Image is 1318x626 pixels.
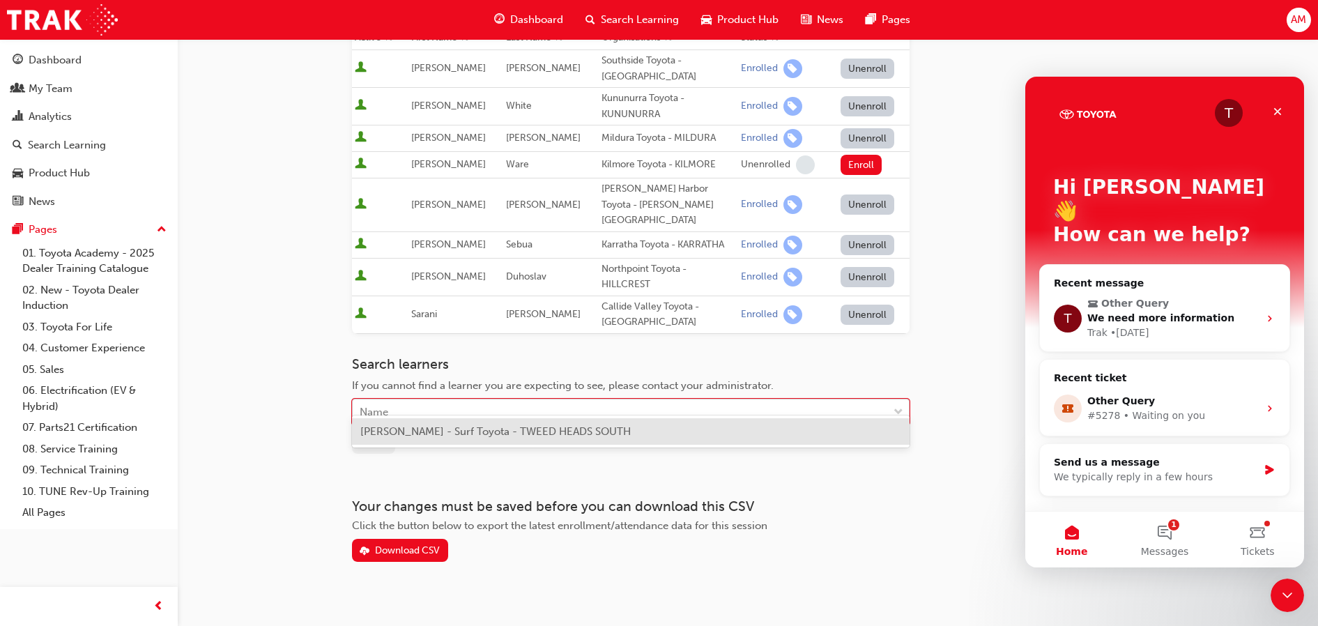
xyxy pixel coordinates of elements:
[6,217,172,243] button: Pages
[411,270,486,282] span: [PERSON_NAME]
[6,132,172,158] a: Search Learning
[601,261,735,293] div: Northpoint Toyota - HILLCREST
[741,158,790,171] div: Unenrolled
[717,12,779,28] span: Product Hub
[355,270,367,284] span: User is active
[506,238,532,250] span: Sebua
[460,31,470,43] span: sorting-icon
[601,130,735,146] div: Mildura Toyota - MILDURA
[355,61,367,75] span: User is active
[411,100,486,112] span: [PERSON_NAME]
[506,308,581,320] span: [PERSON_NAME]
[601,299,735,330] div: Callide Valley Toyota - [GEOGRAPHIC_DATA]
[29,194,55,210] div: News
[494,11,505,29] span: guage-icon
[841,305,895,325] button: Unenroll
[741,270,778,284] div: Enrolled
[17,337,172,359] a: 04. Customer Experience
[690,6,790,34] a: car-iconProduct Hub
[157,221,167,239] span: up-icon
[585,11,595,29] span: search-icon
[574,6,690,34] a: search-iconSearch Learning
[17,438,172,460] a: 08. Service Training
[17,502,172,524] a: All Pages
[601,181,735,229] div: [PERSON_NAME] Harbor Toyota - [PERSON_NAME][GEOGRAPHIC_DATA]
[411,199,486,211] span: [PERSON_NAME]
[741,308,778,321] div: Enrolled
[741,238,778,252] div: Enrolled
[841,96,895,116] button: Unenroll
[355,158,367,171] span: User is active
[783,129,802,148] span: learningRecordVerb_ENROLL-icon
[783,195,802,214] span: learningRecordVerb_ENROLL-icon
[355,307,367,321] span: User is active
[375,544,440,556] div: Download CSV
[664,31,673,43] span: sorting-icon
[17,380,172,417] a: 06. Electrification (EV & Hybrid)
[894,404,903,422] span: down-icon
[6,45,172,217] button: DashboardMy TeamAnalyticsSearch LearningProduct HubNews
[1287,8,1311,32] button: AM
[17,481,172,503] a: 10. TUNE Rev-Up Training
[384,31,394,43] span: sorting-icon
[360,404,388,420] div: Name
[29,81,72,97] div: My Team
[801,11,811,29] span: news-icon
[352,498,910,514] h3: Your changes must be saved before you can download this CSV
[352,519,767,532] span: Click the button below to export the latest enrollment/attendance data for this session
[783,305,802,324] span: learningRecordVerb_ENROLL-icon
[790,6,855,34] a: news-iconNews
[17,243,172,280] a: 01. Toyota Academy - 2025 Dealer Training Catalogue
[783,59,802,78] span: learningRecordVerb_ENROLL-icon
[352,356,910,372] h3: Search learners
[601,91,735,122] div: Kununurra Toyota - KUNUNURRA
[796,155,815,174] span: learningRecordVerb_NONE-icon
[841,128,895,148] button: Unenroll
[28,137,106,153] div: Search Learning
[13,83,23,96] span: people-icon
[355,99,367,113] span: User is active
[13,139,22,152] span: search-icon
[17,359,172,381] a: 05. Sales
[6,47,172,73] a: Dashboard
[510,12,563,28] span: Dashboard
[841,59,895,79] button: Unenroll
[355,131,367,145] span: User is active
[506,199,581,211] span: [PERSON_NAME]
[506,62,581,74] span: [PERSON_NAME]
[352,539,448,562] button: Download CSV
[554,31,564,43] span: sorting-icon
[506,158,529,170] span: Ware
[1271,579,1304,612] iframe: Intercom live chat
[506,132,581,144] span: [PERSON_NAME]
[601,237,735,253] div: Karratha Toyota - KARRATHA
[855,6,921,34] a: pages-iconPages
[841,155,882,175] button: Enroll
[601,12,679,28] span: Search Learning
[411,62,486,74] span: [PERSON_NAME]
[841,194,895,215] button: Unenroll
[483,6,574,34] a: guage-iconDashboard
[360,546,369,558] span: download-icon
[411,308,437,320] span: Sarani
[6,160,172,186] a: Product Hub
